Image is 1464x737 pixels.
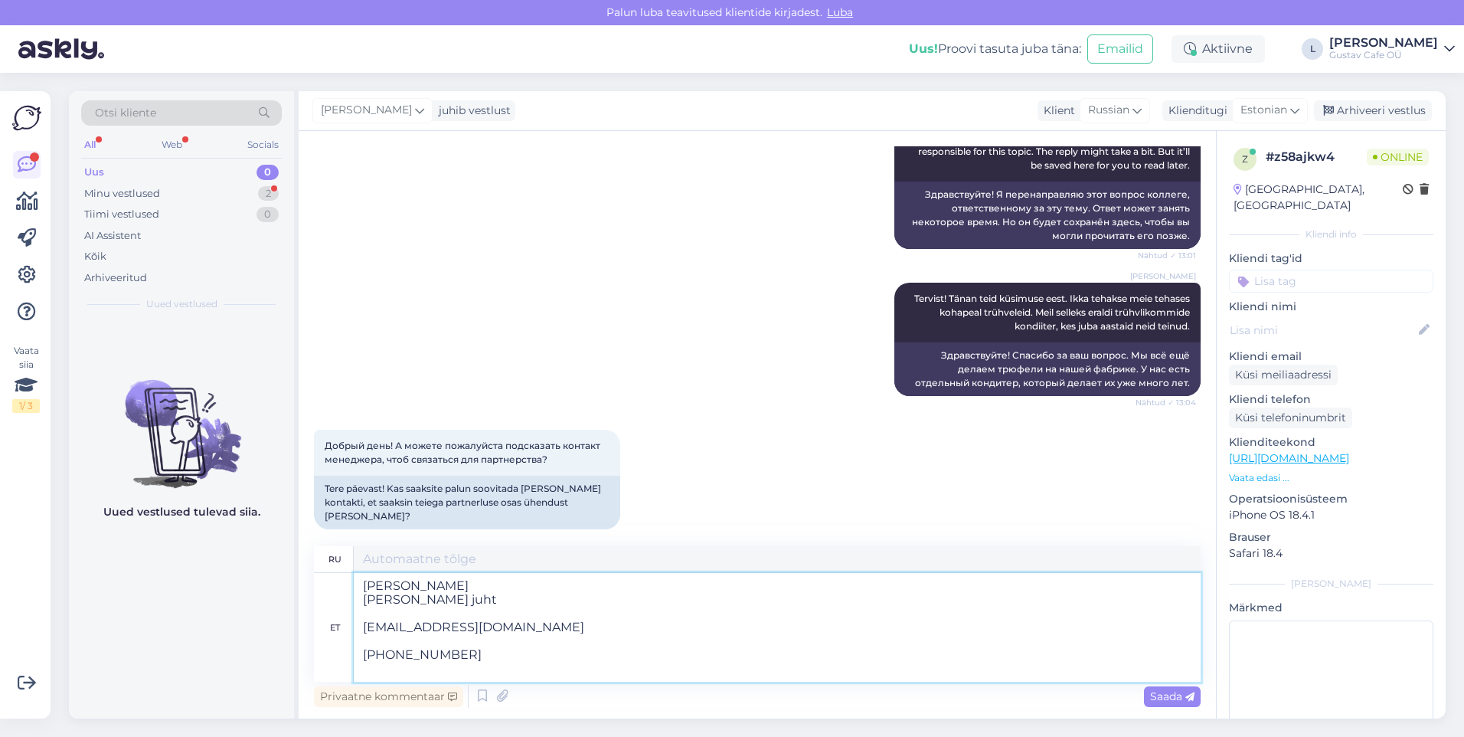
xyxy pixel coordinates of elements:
div: Arhiveeritud [84,270,147,286]
div: Küsi telefoninumbrit [1229,408,1352,428]
div: Klienditugi [1162,103,1227,119]
div: ru [328,546,341,572]
div: Gustav Cafe OÜ [1329,49,1438,61]
div: 0 [257,207,279,222]
div: juhib vestlust [433,103,511,119]
div: [GEOGRAPHIC_DATA], [GEOGRAPHIC_DATA] [1234,182,1403,214]
p: iPhone OS 18.4.1 [1229,507,1433,523]
div: Privaatne kommentaar [314,686,463,707]
div: Socials [244,135,282,155]
p: Kliendi nimi [1229,299,1433,315]
span: Saada [1150,690,1194,703]
span: Добрый день! А можете пожалуйста подсказать контакт менеджера, чтоб связаться для партнерства? [325,440,603,465]
div: et [330,614,340,640]
div: Uus [84,165,104,180]
div: Proovi tasuta juba täna: [909,40,1081,58]
p: Kliendi tag'id [1229,251,1433,267]
div: Здравствуйте! Я перенаправляю этот вопрос коллеге, ответственному за эту тему. Ответ может занять... [894,182,1201,249]
div: All [81,135,99,155]
span: z [1242,153,1248,165]
div: [PERSON_NAME] [1229,577,1433,591]
p: Kliendi email [1229,349,1433,365]
span: Nähtud ✓ 13:01 [1138,250,1196,261]
button: Emailid [1087,34,1153,64]
span: Otsi kliente [95,105,156,121]
div: Minu vestlused [84,186,160,201]
span: [PERSON_NAME] [1130,270,1196,282]
div: Arhiveeri vestlus [1314,100,1432,121]
span: Tervist! Tänan teid küsimuse eest. Ikka tehakse meie tehases kohapeal trühveleid. Meil selleks er... [914,293,1192,332]
div: Tiimi vestlused [84,207,159,222]
p: Klienditeekond [1229,434,1433,450]
span: Russian [1088,102,1129,119]
input: Lisa nimi [1230,322,1416,339]
a: [URL][DOMAIN_NAME] [1229,451,1349,465]
div: Aktiivne [1172,35,1265,63]
p: Brauser [1229,529,1433,545]
div: L [1302,38,1323,60]
a: [PERSON_NAME]Gustav Cafe OÜ [1329,37,1455,61]
div: Kõik [84,249,106,264]
div: AI Assistent [84,228,141,244]
span: Nähtud ✓ 13:04 [1136,397,1196,408]
span: [PERSON_NAME] [321,102,412,119]
b: Uus! [909,41,938,56]
p: Uued vestlused tulevad siia. [103,504,260,520]
div: [PERSON_NAME] [1329,37,1438,49]
span: Estonian [1240,102,1287,119]
img: Askly Logo [12,103,41,133]
div: Klient [1038,103,1075,119]
span: Luba [822,5,858,19]
span: Hello, I am routing this question to the colleague who is responsible for this topic. The reply m... [918,132,1192,171]
div: Web [158,135,185,155]
p: Operatsioonisüsteem [1229,491,1433,507]
p: Märkmed [1229,600,1433,616]
textarea: [PERSON_NAME] [PERSON_NAME] juht [EMAIL_ADDRESS][DOMAIN_NAME] [PHONE_NUMBER] [354,573,1201,682]
span: Online [1367,149,1429,165]
div: 2 [258,186,279,201]
div: Kliendi info [1229,228,1433,241]
div: # z58ajkw4 [1266,148,1367,166]
p: Kliendi telefon [1229,391,1433,408]
span: Uued vestlused [146,297,217,311]
span: 13:43 [319,530,376,542]
div: 1 / 3 [12,399,40,413]
div: Küsi meiliaadressi [1229,365,1338,385]
div: Vaata siia [12,344,40,413]
div: Tere päevast! Kas saaksite palun soovitada [PERSON_NAME] kontakti, et saaksin teiega partnerluse ... [314,476,620,529]
input: Lisa tag [1229,270,1433,293]
div: Здравствуйте! Спасибо за ваш вопрос. Мы всё ещё делаем трюфели на нашей фабрике. У нас есть отдел... [894,342,1201,396]
p: Vaata edasi ... [1229,471,1433,485]
div: 0 [257,165,279,180]
img: No chats [69,352,294,490]
p: Safari 18.4 [1229,545,1433,562]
